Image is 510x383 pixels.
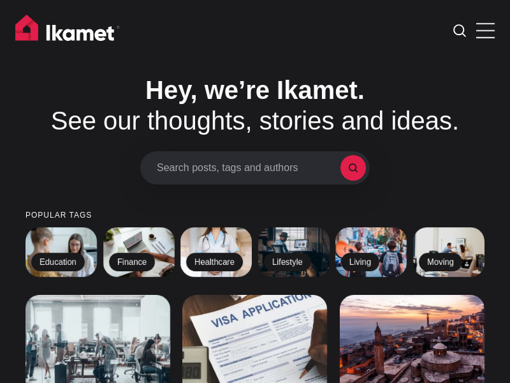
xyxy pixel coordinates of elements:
h2: Healthcare [186,253,243,272]
h2: Living [341,253,379,272]
h2: Lifestyle [264,253,311,272]
span: Hey, we’re Ikamet. [145,76,365,104]
h2: Finance [109,253,155,272]
h1: See our thoughts, stories and ideas. [25,75,484,136]
a: Healthcare [180,227,252,277]
a: Education [25,227,97,277]
a: Living [335,227,407,277]
h2: Moving [419,253,462,272]
a: Lifestyle [258,227,330,277]
img: Ikamet home [15,15,120,47]
a: Finance [103,227,175,277]
span: Search posts, tags and authors [157,161,340,174]
a: Moving [413,227,484,277]
h2: Education [31,253,85,272]
small: Popular tags [25,211,484,220]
